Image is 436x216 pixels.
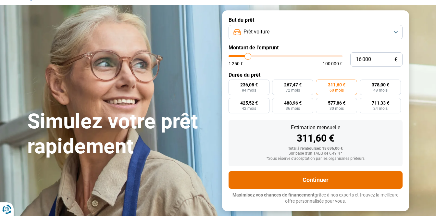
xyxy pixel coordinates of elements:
div: Total à rembourser: 18 696,00 € [234,146,397,151]
span: Maximisez vos chances de financement [232,192,315,197]
button: Continuer [229,171,403,189]
span: 378,00 € [372,83,389,87]
span: 425,52 € [240,101,258,105]
span: 711,33 € [372,101,389,105]
h1: Simulez votre prêt rapidement [27,109,214,159]
div: *Sous réserve d'acceptation par les organismes prêteurs [234,157,397,161]
span: 48 mois [373,88,388,92]
span: 42 mois [242,107,256,110]
span: 311,60 € [328,83,345,87]
span: 100 000 € [323,61,343,66]
span: 84 mois [242,88,256,92]
span: 577,86 € [328,101,345,105]
span: 72 mois [286,88,300,92]
span: 488,96 € [284,101,302,105]
span: 1 250 € [229,61,243,66]
div: Sur base d'un TAEG de 6,49 %* [234,151,397,156]
span: € [394,57,397,62]
span: 36 mois [286,107,300,110]
div: 311,60 € [234,133,397,143]
label: Montant de l'emprunt [229,44,403,51]
span: 60 mois [330,88,344,92]
label: Durée du prêt [229,72,403,78]
span: 236,08 € [240,83,258,87]
button: Prêt voiture [229,25,403,39]
span: 30 mois [330,107,344,110]
p: grâce à nos experts et trouvez la meilleure offre personnalisée pour vous. [229,192,403,205]
div: Estimation mensuelle [234,125,397,130]
span: Prêt voiture [243,28,269,35]
label: But du prêt [229,17,403,23]
span: 24 mois [373,107,388,110]
span: 267,47 € [284,83,302,87]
